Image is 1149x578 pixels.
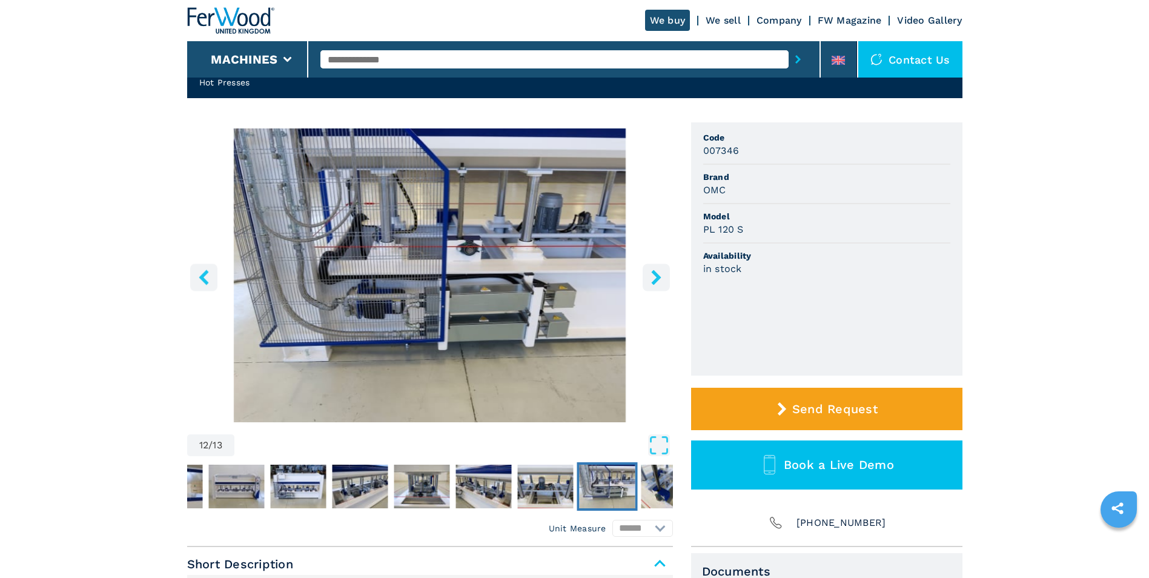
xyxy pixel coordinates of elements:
[270,465,326,508] img: ea24e16b8346b4b7e6bf1f6d07d8fdc0
[703,171,950,183] span: Brand
[789,45,807,73] button: submit-button
[237,434,670,456] button: Open Fullscreen
[187,7,274,34] img: Ferwood
[211,52,277,67] button: Machines
[818,15,882,26] a: FW Magazine
[897,15,962,26] a: Video Gallery
[703,210,950,222] span: Model
[394,465,449,508] img: 35c80f555845470b3b57578740d11d74
[517,465,573,508] img: be96f6aa9209af732ca7e3fd7bb83741
[199,76,319,88] h2: Hot Presses
[703,222,744,236] h3: PL 120 S
[757,15,802,26] a: Company
[703,144,740,158] h3: 007346
[187,553,673,575] span: Short Description
[391,462,452,511] button: Go to Slide 9
[577,462,637,511] button: Go to Slide 12
[206,462,267,511] button: Go to Slide 6
[703,183,726,197] h3: OMC
[515,462,575,511] button: Go to Slide 11
[199,440,209,450] span: 12
[767,514,784,531] img: Phone
[1098,523,1140,569] iframe: Chat
[784,457,894,472] span: Book a Live Demo
[579,465,635,508] img: a3b1f1eb266c0fd3bc1ddc93ec92812c
[208,465,264,508] img: ca320460faea831b21162c3bd4a4300a
[870,53,882,65] img: Contact us
[455,465,511,508] img: 106a2da64d7e9c3e06a84842ea21e2c3
[187,128,673,422] img: Hot Presses OMC PL 120 S
[641,465,697,508] img: 804fee6c3aa0f73d4c6b4a0ab3a10dae
[643,264,670,291] button: right-button
[792,402,878,416] span: Send Request
[453,462,514,511] button: Go to Slide 10
[691,388,962,430] button: Send Request
[208,440,213,450] span: /
[549,522,606,534] em: Unit Measure
[691,440,962,490] button: Book a Live Demo
[703,250,950,262] span: Availability
[706,15,741,26] a: We sell
[645,10,690,31] a: We buy
[796,514,886,531] span: [PHONE_NUMBER]
[190,264,217,291] button: left-button
[1102,493,1133,523] a: sharethis
[638,462,699,511] button: Go to Slide 13
[329,462,390,511] button: Go to Slide 8
[703,262,742,276] h3: in stock
[187,128,673,422] div: Go to Slide 12
[268,462,328,511] button: Go to Slide 7
[332,465,388,508] img: 15910221f494321e33797bb8ba8731e7
[858,41,962,78] div: Contact us
[213,440,222,450] span: 13
[703,131,950,144] span: Code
